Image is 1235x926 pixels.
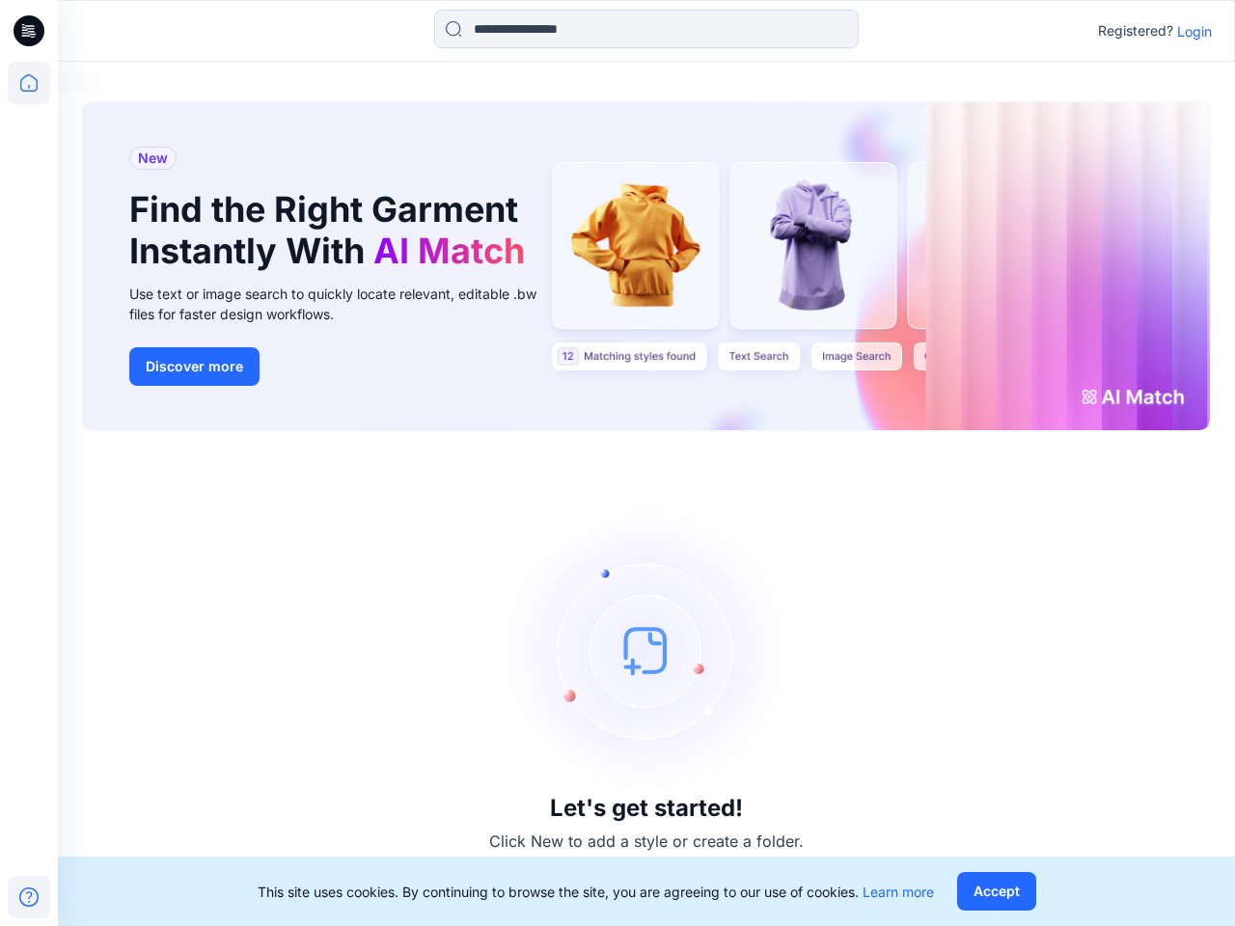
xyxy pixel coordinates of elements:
[373,230,525,272] span: AI Match
[489,830,804,853] p: Click New to add a style or create a folder.
[129,284,563,324] div: Use text or image search to quickly locate relevant, editable .bw files for faster design workflows.
[863,884,934,900] a: Learn more
[258,882,934,902] p: This site uses cookies. By continuing to browse the site, you are agreeing to our use of cookies.
[129,189,535,272] h1: Find the Right Garment Instantly With
[550,795,743,822] h3: Let's get started!
[1177,21,1212,41] p: Login
[1098,19,1173,42] p: Registered?
[957,872,1036,911] button: Accept
[502,505,791,795] img: empty-state-image.svg
[138,147,168,170] span: New
[129,347,260,386] button: Discover more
